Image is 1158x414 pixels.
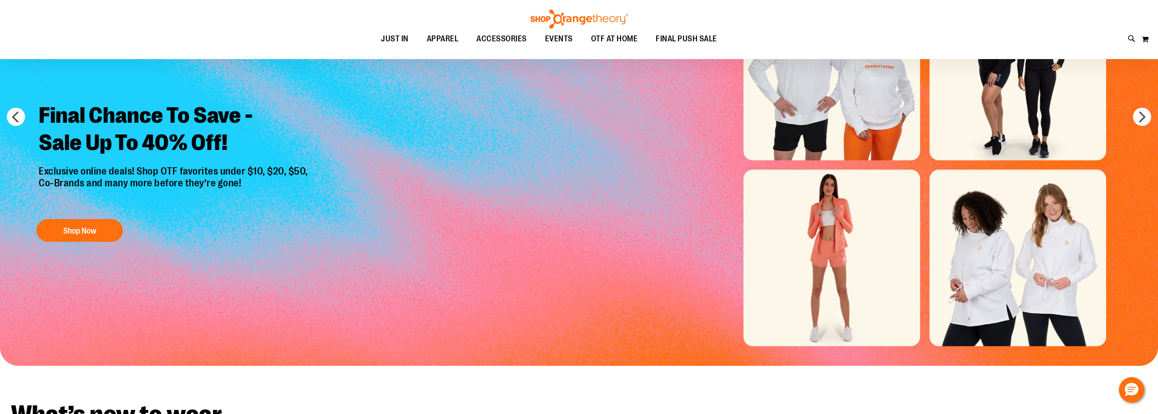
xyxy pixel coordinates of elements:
[545,29,573,49] span: EVENTS
[656,29,717,49] span: FINAL PUSH SALE
[536,29,582,50] a: EVENTS
[1133,108,1151,126] button: next
[32,165,317,210] p: Exclusive online deals! Shop OTF favorites under $10, $20, $50, Co-Brands and many more before th...
[32,95,317,165] h2: Final Chance To Save - Sale Up To 40% Off!
[529,10,629,29] img: Shop Orangetheory
[476,29,527,49] span: ACCESSORIES
[582,29,647,50] a: OTF AT HOME
[372,29,418,50] a: JUST IN
[7,108,25,126] button: prev
[467,29,536,50] a: ACCESSORIES
[647,29,726,50] a: FINAL PUSH SALE
[427,29,459,49] span: APPAREL
[1119,377,1144,403] button: Hello, have a question? Let’s chat.
[418,29,468,50] a: APPAREL
[381,29,409,49] span: JUST IN
[36,219,123,242] button: Shop Now
[591,29,638,49] span: OTF AT HOME
[32,95,317,246] a: Final Chance To Save -Sale Up To 40% Off! Exclusive online deals! Shop OTF favorites under $10, $...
